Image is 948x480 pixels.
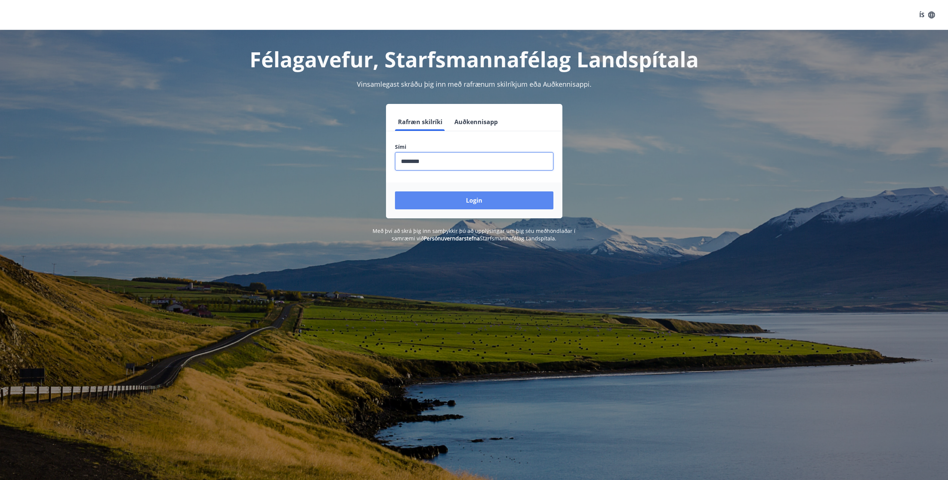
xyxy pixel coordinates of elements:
button: Login [395,191,553,209]
a: Persónuverndarstefna [424,235,480,242]
span: Með því að skrá þig inn samþykkir þú að upplýsingar um þig séu meðhöndlaðar í samræmi við Starfsm... [373,227,575,242]
span: Vinsamlegast skráðu þig inn með rafrænum skilríkjum eða Auðkennisappi. [357,80,592,89]
button: Auðkennisapp [451,113,501,131]
button: ÍS [915,8,939,22]
label: Sími [395,143,553,151]
button: Rafræn skilríki [395,113,445,131]
h1: Félagavefur, Starfsmannafélag Landspítala [214,45,734,73]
